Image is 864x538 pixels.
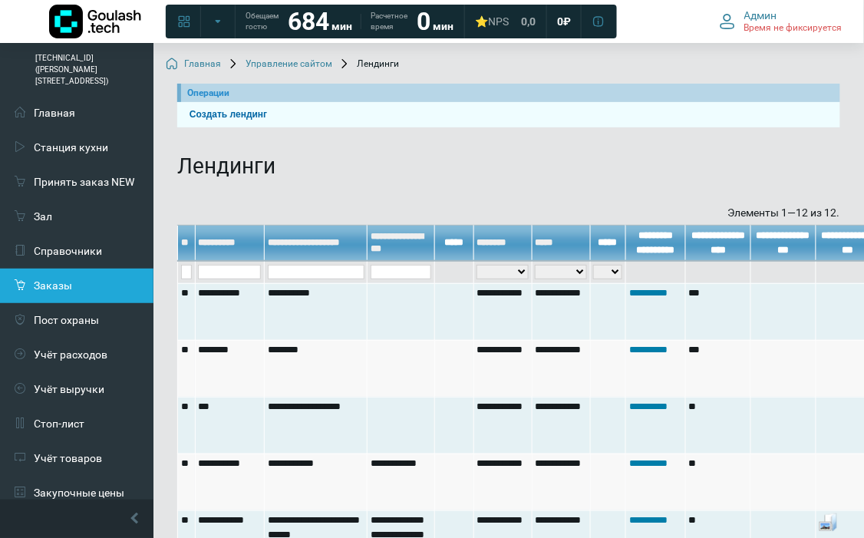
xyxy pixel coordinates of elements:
[236,8,463,35] a: Обещаем гостю 684 мин Расчетное время 0 мин
[246,11,279,32] span: Обещаем гостю
[177,153,840,180] h1: Лендинги
[49,5,141,38] img: Логотип компании Goulash.tech
[744,8,777,22] span: Админ
[288,7,329,36] strong: 684
[331,20,352,32] span: мин
[563,15,571,28] span: ₽
[711,5,852,38] button: Админ Время не фиксируется
[466,8,545,35] a: ⭐NPS 0,0
[417,7,430,36] strong: 0
[488,15,509,28] span: NPS
[166,58,221,71] a: Главная
[433,20,453,32] span: мин
[557,15,563,28] span: 0
[744,22,843,35] span: Время не фиксируется
[338,58,399,71] span: Лендинги
[183,107,834,122] a: Создать лендинг
[371,11,407,32] span: Расчетное время
[187,86,834,100] div: Операции
[227,58,332,71] a: Управление сайтом
[521,15,536,28] span: 0,0
[548,8,580,35] a: 0 ₽
[177,205,840,221] div: Элементы 1—12 из 12.
[475,15,509,28] div: ⭐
